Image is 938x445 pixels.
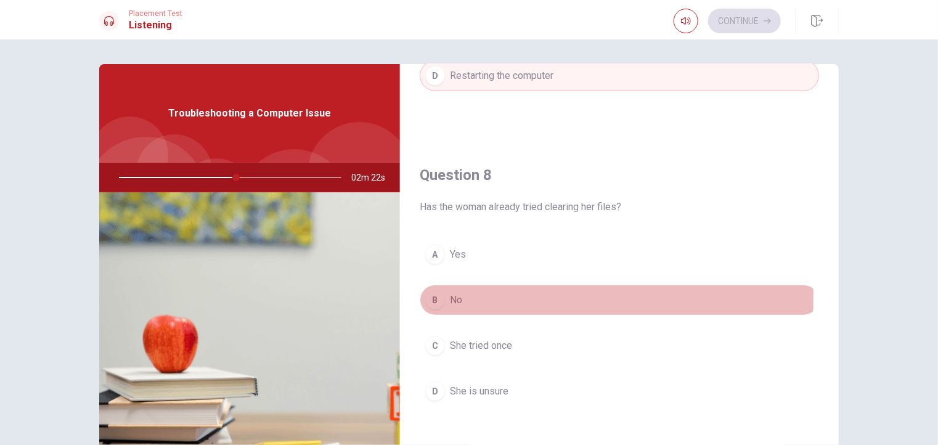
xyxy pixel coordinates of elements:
[425,66,445,86] div: D
[450,384,508,399] span: She is unsure
[425,382,445,401] div: D
[425,336,445,356] div: C
[420,330,819,361] button: CShe tried once
[129,18,182,33] h1: Listening
[450,247,466,262] span: Yes
[420,60,819,91] button: DRestarting the computer
[420,285,819,316] button: BNo
[351,163,395,192] span: 02m 22s
[420,239,819,270] button: AYes
[425,245,445,264] div: A
[420,200,819,214] span: Has the woman already tried clearing her files?
[420,165,819,185] h4: Question 8
[420,376,819,407] button: DShe is unsure
[450,68,553,83] span: Restarting the computer
[129,9,182,18] span: Placement Test
[425,290,445,310] div: B
[450,338,512,353] span: She tried once
[168,106,331,121] span: Troubleshooting a Computer Issue
[450,293,462,308] span: No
